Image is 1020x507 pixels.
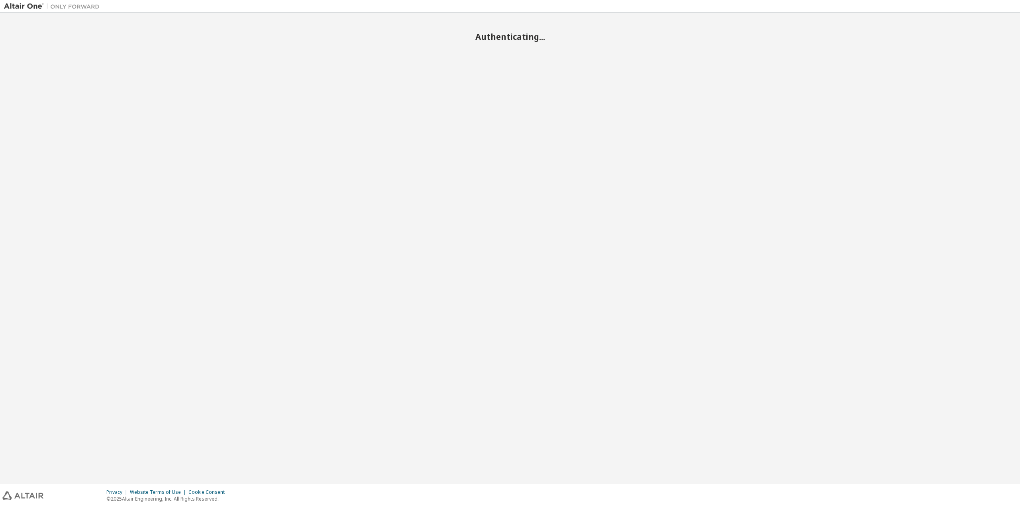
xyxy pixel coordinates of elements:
div: Privacy [106,489,130,495]
div: Cookie Consent [188,489,229,495]
div: Website Terms of Use [130,489,188,495]
p: © 2025 Altair Engineering, Inc. All Rights Reserved. [106,495,229,502]
h2: Authenticating... [4,32,1016,42]
img: altair_logo.svg [2,491,43,500]
img: Altair One [4,2,104,10]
